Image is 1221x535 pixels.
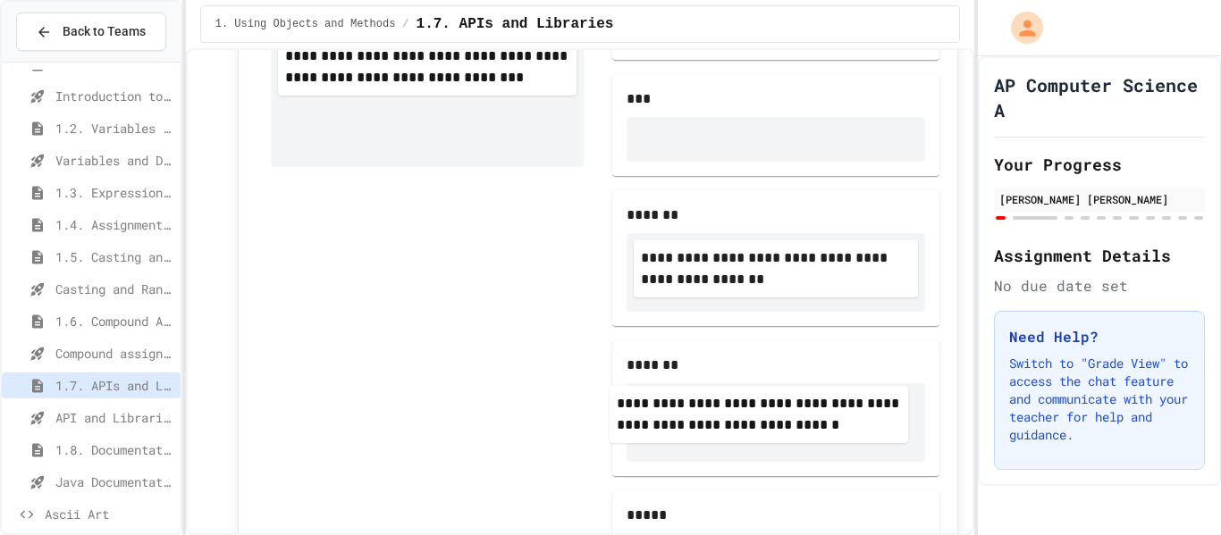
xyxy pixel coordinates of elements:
h3: Need Help? [1009,326,1190,347]
span: 1.7. APIs and Libraries [55,376,173,395]
div: My Account [992,7,1048,48]
span: Ascii Art [45,505,173,523]
h2: Assignment Details [994,243,1205,268]
span: 1.5. Casting and Ranges of Values [55,247,173,266]
span: Casting and Ranges of variables - Quiz [55,280,173,298]
span: Back to Teams [63,22,146,41]
span: Java Documentation with Comments - Topic 1.8 [55,472,173,491]
span: API and Libraries - Topic 1.7 [55,408,173,427]
span: 1. Using Objects and Methods [215,17,396,31]
span: / [402,17,408,31]
span: 1.7. APIs and Libraries [417,13,614,35]
p: Switch to "Grade View" to access the chat feature and communicate with your teacher for help and ... [1009,355,1190,444]
span: 1.6. Compound Assignment Operators [55,312,173,330]
span: 1.3. Expressions and Output [New] [55,183,173,202]
h1: AP Computer Science A [994,72,1205,122]
span: 1.8. Documentation with Comments and Preconditions [55,440,173,459]
button: Back to Teams [16,13,166,51]
span: 1.4. Assignment and Input [55,215,173,234]
h2: Your Progress [994,152,1205,177]
div: No due date set [994,275,1205,297]
span: Introduction to Algorithms, Programming, and Compilers [55,87,173,105]
div: [PERSON_NAME] [PERSON_NAME] [999,191,1200,207]
span: 1.2. Variables and Data Types [55,119,173,138]
span: Compound assignment operators - Quiz [55,344,173,363]
span: Variables and Data Types - Quiz [55,151,173,170]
